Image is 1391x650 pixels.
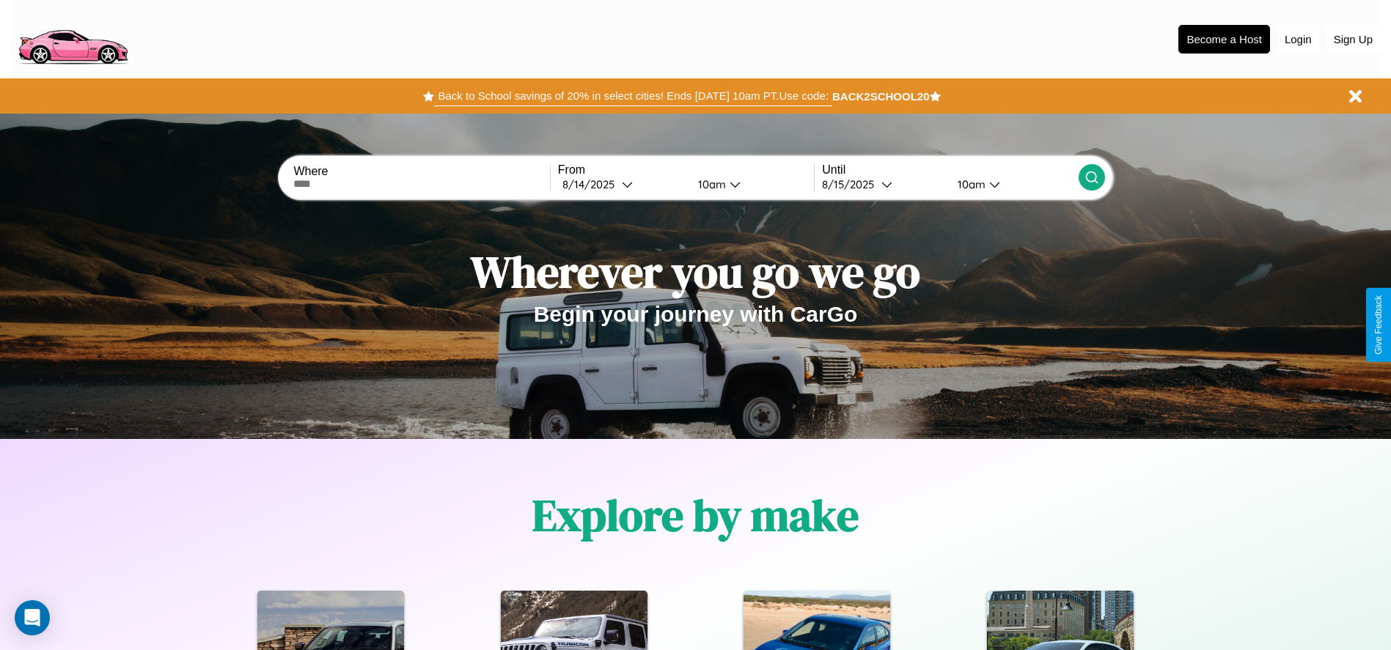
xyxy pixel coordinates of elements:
[832,90,930,103] b: BACK2SCHOOL20
[822,177,881,191] div: 8 / 15 / 2025
[558,177,686,192] button: 8/14/2025
[11,7,134,68] img: logo
[686,177,815,192] button: 10am
[562,177,622,191] div: 8 / 14 / 2025
[434,86,832,106] button: Back to School savings of 20% in select cities! Ends [DATE] 10am PT.Use code:
[532,485,859,545] h1: Explore by make
[946,177,1079,192] button: 10am
[950,177,989,191] div: 10am
[1326,26,1380,53] button: Sign Up
[293,165,549,178] label: Where
[691,177,730,191] div: 10am
[15,600,50,635] div: Open Intercom Messenger
[1277,26,1319,53] button: Login
[1178,25,1270,53] button: Become a Host
[1373,295,1384,355] div: Give Feedback
[558,163,814,177] label: From
[822,163,1078,177] label: Until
